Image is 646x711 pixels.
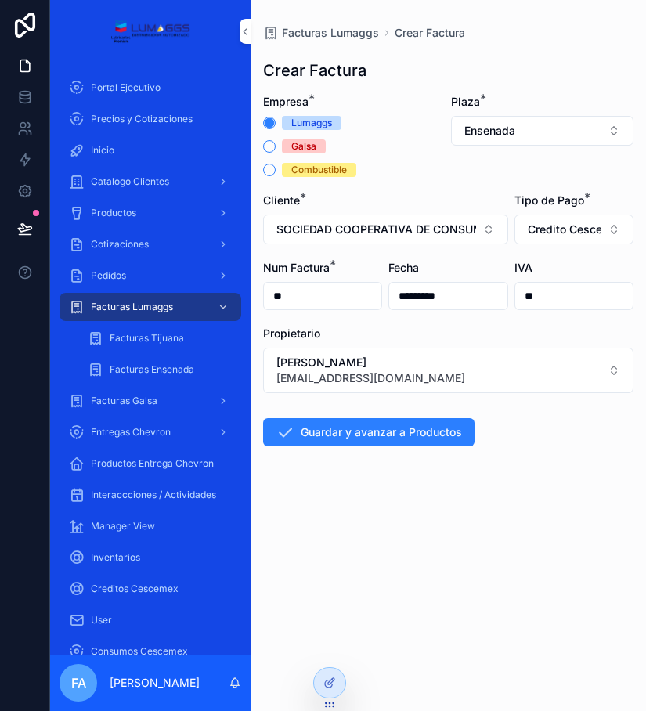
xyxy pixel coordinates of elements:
[60,105,241,133] a: Precios y Cotizaciones
[263,261,330,274] span: Num Factura
[60,199,241,227] a: Productos
[60,230,241,258] a: Cotizaciones
[91,583,179,595] span: Creditos Cescemex
[263,418,475,446] button: Guardar y avanzar a Productos
[91,551,140,564] span: Inventarios
[60,606,241,634] a: User
[60,512,241,540] a: Manager View
[91,426,171,439] span: Entregas Chevron
[91,113,193,125] span: Precios y Cotizaciones
[91,489,216,501] span: Interaccciones / Actividades
[464,123,515,139] span: Ensenada
[291,116,332,130] div: Lumaggs
[451,116,633,146] button: Select Button
[91,520,155,532] span: Manager View
[91,645,188,658] span: Consumos Cescemex
[60,418,241,446] a: Entregas Chevron
[110,675,200,691] p: [PERSON_NAME]
[388,261,419,274] span: Fecha
[291,163,347,177] div: Combustible
[71,673,86,692] span: FA
[60,575,241,603] a: Creditos Cescemex
[276,370,465,386] span: [EMAIL_ADDRESS][DOMAIN_NAME]
[514,261,532,274] span: IVA
[91,301,173,313] span: Facturas Lumaggs
[91,81,161,94] span: Portal Ejecutivo
[60,637,241,666] a: Consumos Cescemex
[514,193,584,207] span: Tipo de Pago
[263,95,309,108] span: Empresa
[60,293,241,321] a: Facturas Lumaggs
[60,387,241,415] a: Facturas Galsa
[91,238,149,251] span: Cotizaciones
[110,332,184,345] span: Facturas Tijuana
[91,207,136,219] span: Productos
[60,262,241,290] a: Pedidos
[263,60,366,81] h1: Crear Factura
[263,193,300,207] span: Cliente
[60,74,241,102] a: Portal Ejecutivo
[451,95,480,108] span: Plaza
[91,269,126,282] span: Pedidos
[60,449,241,478] a: Productos Entrega Chevron
[110,363,194,376] span: Facturas Ensenada
[528,222,601,237] span: Credito Cescemex
[78,324,241,352] a: Facturas Tijuana
[60,168,241,196] a: Catalogo Clientes
[91,175,169,188] span: Catalogo Clientes
[291,139,316,153] div: Galsa
[282,25,379,41] span: Facturas Lumaggs
[60,481,241,509] a: Interaccciones / Actividades
[263,348,633,393] button: Select Button
[50,63,251,655] div: scrollable content
[514,215,633,244] button: Select Button
[91,144,114,157] span: Inicio
[276,222,476,237] span: SOCIEDAD COOPERATIVA DE CONSUMO PROVEEDORA DE LOS COMERCIANT
[60,543,241,572] a: Inventarios
[110,19,189,44] img: App logo
[263,25,379,41] a: Facturas Lumaggs
[91,395,157,407] span: Facturas Galsa
[395,25,465,41] a: Crear Factura
[263,327,320,340] span: Propietario
[60,136,241,164] a: Inicio
[263,215,508,244] button: Select Button
[91,457,214,470] span: Productos Entrega Chevron
[78,355,241,384] a: Facturas Ensenada
[91,614,112,626] span: User
[276,355,465,370] span: [PERSON_NAME]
